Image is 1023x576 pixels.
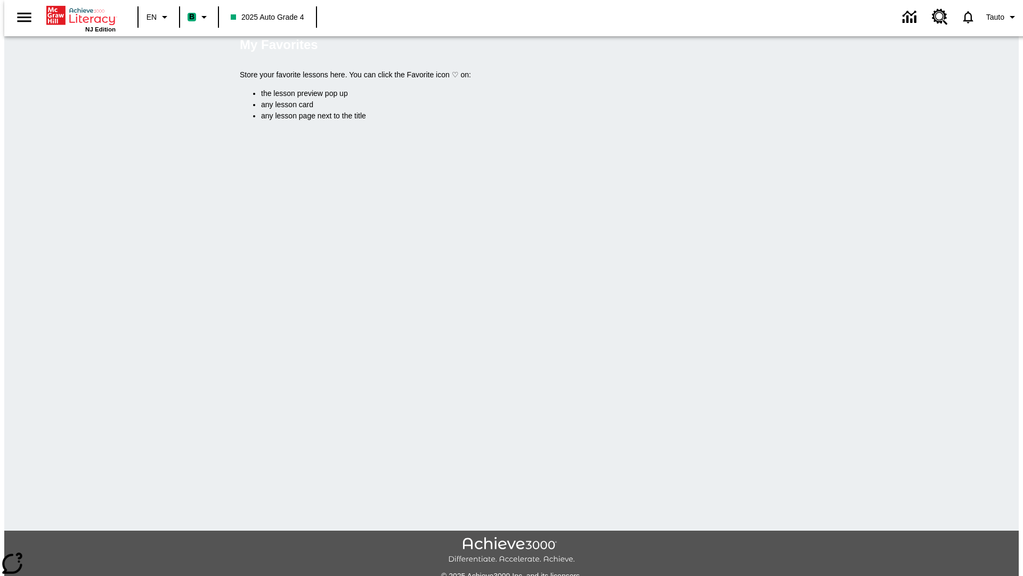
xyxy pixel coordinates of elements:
[46,5,116,26] a: Home
[142,7,176,27] button: Language: EN, Select a language
[240,69,783,81] p: Store your favorite lessons here. You can click the Favorite icon ♡ on:
[986,12,1004,23] span: Tauto
[147,12,157,23] span: EN
[261,99,783,110] li: any lesson card
[183,7,215,27] button: Boost Class color is mint green. Change class color
[954,3,982,31] a: Notifications
[189,10,194,23] span: B
[925,3,954,31] a: Resource Center, Will open in new tab
[261,110,783,122] li: any lesson page next to the title
[231,12,304,23] span: 2025 Auto Grade 4
[448,537,575,564] img: Achieve3000 Differentiate Accelerate Achieve
[896,3,925,32] a: Data Center
[9,2,40,33] button: Open side menu
[85,26,116,33] span: NJ Edition
[46,4,116,33] div: Home
[240,36,318,53] h5: My Favorites
[982,7,1023,27] button: Profile/Settings
[261,88,783,99] li: the lesson preview pop up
